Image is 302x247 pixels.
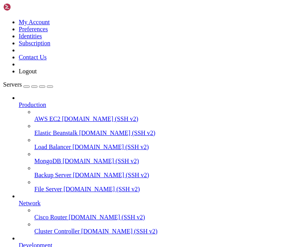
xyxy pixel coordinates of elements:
[34,151,299,165] li: MongoDB [DOMAIN_NAME] (SSH v2)
[34,228,299,235] a: Cluster Controller [DOMAIN_NAME] (SSH v2)
[62,116,139,122] span: [DOMAIN_NAME] (SSH v2)
[19,101,46,108] span: Production
[3,23,6,30] div: (0, 3)
[19,193,299,235] li: Network
[34,165,299,179] li: Backup Server [DOMAIN_NAME] (SSH v2)
[3,10,201,16] x-row: [opc@instance-20250824-2227 ~]$ sudo dnf install -y dnf-utils
[19,26,48,32] a: Preferences
[34,123,299,137] li: Elastic Beanstalk [DOMAIN_NAME] (SSH v2)
[34,172,71,178] span: Backup Server
[19,200,41,206] span: Network
[3,3,201,10] x-row: Last login: [DATE] from [TECHNICAL_ID]
[34,186,299,193] a: File Server [DOMAIN_NAME] (SSH v2)
[64,186,140,192] span: [DOMAIN_NAME] (SSH v2)
[34,207,299,221] li: Cisco Router [DOMAIN_NAME] (SSH v2)
[62,158,139,164] span: [DOMAIN_NAME] (SSH v2)
[19,19,50,25] a: My Account
[34,144,71,150] span: Load Balancer
[34,214,67,220] span: Cisco Router
[19,40,50,46] a: Subscription
[34,214,299,221] a: Cisco Router [DOMAIN_NAME] (SSH v2)
[73,172,149,178] span: [DOMAIN_NAME] (SSH v2)
[3,81,22,88] span: Servers
[34,137,299,151] li: Load Balancer [DOMAIN_NAME] (SSH v2)
[19,68,37,75] a: Logout
[34,186,62,192] span: File Server
[19,101,299,108] a: Production
[34,108,299,123] li: AWS EC2 [DOMAIN_NAME] (SSH v2)
[19,94,299,193] li: Production
[34,179,299,193] li: File Server [DOMAIN_NAME] (SSH v2)
[34,144,299,151] a: Load Balancer [DOMAIN_NAME] (SSH v2)
[34,116,299,123] a: AWS EC2 [DOMAIN_NAME] (SSH v2)
[34,221,299,235] li: Cluster Controller [DOMAIN_NAME] (SSH v2)
[34,116,60,122] span: AWS EC2
[3,81,53,88] a: Servers
[34,130,78,136] span: Elastic Beanstalk
[34,130,299,137] a: Elastic Beanstalk [DOMAIN_NAME] (SSH v2)
[19,33,42,39] a: Identities
[34,158,299,165] a: MongoDB [DOMAIN_NAME] (SSH v2)
[69,214,145,220] span: [DOMAIN_NAME] (SSH v2)
[79,130,156,136] span: [DOMAIN_NAME] (SSH v2)
[73,144,149,150] span: [DOMAIN_NAME] (SSH v2)
[19,54,47,60] a: Contact Us
[34,172,299,179] a: Backup Server [DOMAIN_NAME] (SSH v2)
[19,200,299,207] a: Network
[3,3,48,11] img: Shellngn
[34,228,80,235] span: Cluster Controller
[34,158,61,164] span: MongoDB
[81,228,158,235] span: [DOMAIN_NAME] (SSH v2)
